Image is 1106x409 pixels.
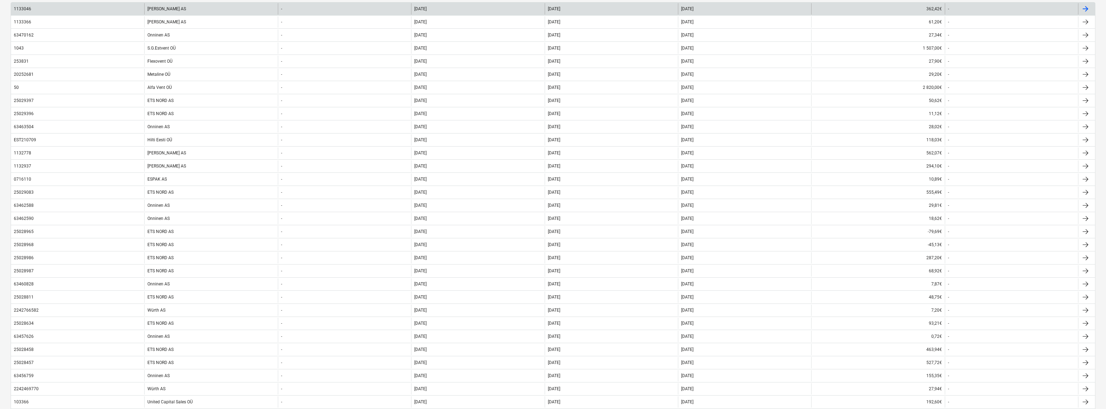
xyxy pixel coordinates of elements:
div: - [948,229,949,234]
div: [DATE] [414,229,427,234]
div: - [281,216,282,221]
div: - [948,242,949,247]
div: 25029397 [14,98,34,103]
div: 25028811 [14,295,34,300]
div: [DATE] [414,150,427,155]
div: 1133046 [14,6,31,11]
div: 362,42€ [811,3,944,15]
div: - [948,33,949,38]
div: [DATE] [414,255,427,260]
div: 20252681 [14,72,34,77]
div: 25028458 [14,347,34,352]
div: [DATE] [414,373,427,378]
div: 25029396 [14,111,34,116]
div: - [948,46,949,51]
div: [DATE] [681,164,694,169]
div: [DATE] [548,360,560,365]
div: [DATE] [548,334,560,339]
div: - [948,373,949,378]
div: 25028987 [14,268,34,273]
div: [PERSON_NAME] AS [144,16,277,28]
div: - [948,85,949,90]
div: - [281,347,282,352]
div: [DATE] [548,386,560,391]
div: [DATE] [681,33,694,38]
div: ETS NORD AS [144,187,277,198]
div: [DATE] [414,399,427,404]
div: - [948,282,949,286]
div: - [281,268,282,273]
div: 1132937 [14,164,31,169]
div: [DATE] [548,190,560,195]
div: 50,62€ [811,95,944,106]
div: [DATE] [681,98,694,103]
div: 61,20€ [811,16,944,28]
div: [DATE] [414,177,427,182]
div: - [948,177,949,182]
div: - [281,321,282,326]
div: [DATE] [681,282,694,286]
div: 63457626 [14,334,34,339]
div: - [948,6,949,11]
div: - [948,164,949,169]
div: - [948,295,949,300]
div: 1043 [14,46,24,51]
div: [DATE] [548,321,560,326]
div: - [948,137,949,142]
div: [DATE] [414,137,427,142]
div: [DATE] [414,268,427,273]
div: - [281,399,282,404]
div: - [281,33,282,38]
div: - [948,386,949,391]
div: - [281,334,282,339]
div: 155,35€ [811,370,944,381]
div: 1132778 [14,150,31,155]
div: - [948,268,949,273]
div: [DATE] [681,137,694,142]
div: [DATE] [414,360,427,365]
div: [DATE] [548,282,560,286]
div: - [948,59,949,64]
div: 253831 [14,59,29,64]
div: [DATE] [414,282,427,286]
div: - [948,308,949,313]
div: [DATE] [548,33,560,38]
div: [DATE] [681,347,694,352]
div: [DATE] [548,72,560,77]
div: 7,20€ [811,305,944,316]
div: [DATE] [414,98,427,103]
div: - [948,72,949,77]
div: - [281,242,282,247]
div: 93,21€ [811,318,944,329]
div: [DATE] [548,124,560,129]
div: ETS NORD AS [144,318,277,329]
div: - [281,255,282,260]
div: 0716110 [14,177,31,182]
div: ETS NORD AS [144,291,277,303]
div: 27,94€ [811,383,944,394]
iframe: Chat Widget [1071,375,1106,409]
div: - [281,190,282,195]
div: ETS NORD AS [144,265,277,277]
div: 63462588 [14,203,34,208]
div: [DATE] [548,6,560,11]
div: 1 507,00€ [811,42,944,54]
div: 192,60€ [811,396,944,408]
div: 29,20€ [811,69,944,80]
div: 7,87€ [811,278,944,290]
div: [DATE] [681,46,694,51]
div: [DATE] [548,85,560,90]
div: 63456759 [14,373,34,378]
div: [DATE] [681,386,694,391]
div: [DATE] [681,229,694,234]
div: - [948,150,949,155]
div: [DATE] [681,242,694,247]
div: 2 820,00€ [811,82,944,93]
div: Onninen AS [144,331,277,342]
div: - [948,360,949,365]
div: 25028634 [14,321,34,326]
div: ETS NORD AS [144,252,277,263]
div: - [281,295,282,300]
div: - [948,124,949,129]
div: [DATE] [548,242,560,247]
